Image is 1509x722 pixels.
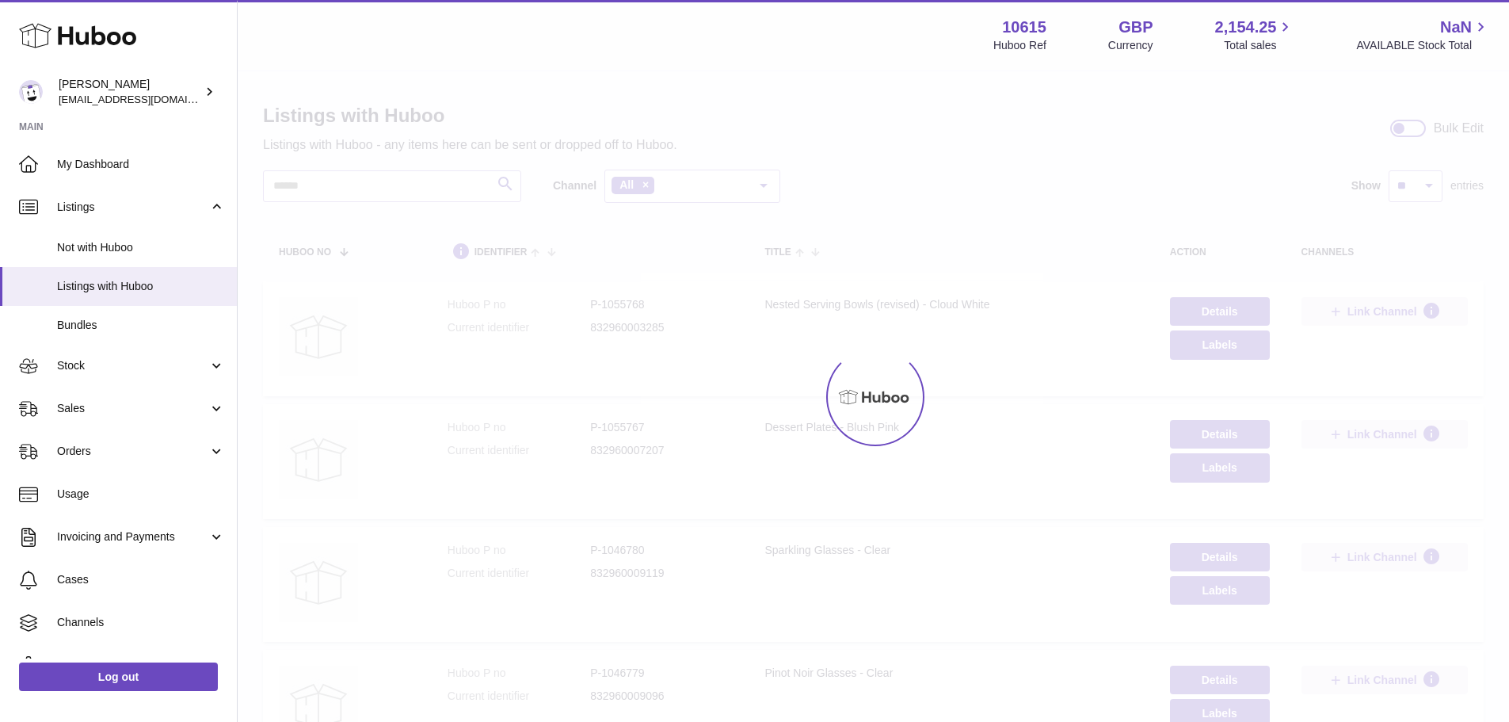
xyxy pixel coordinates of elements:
[1356,38,1490,53] span: AVAILABLE Stock Total
[57,157,225,172] span: My Dashboard
[1224,38,1294,53] span: Total sales
[1118,17,1153,38] strong: GBP
[57,487,225,502] span: Usage
[57,240,225,255] span: Not with Huboo
[59,77,201,107] div: [PERSON_NAME]
[19,80,43,104] img: internalAdmin-10615@internal.huboo.com
[1440,17,1472,38] span: NaN
[57,279,225,294] span: Listings with Huboo
[57,318,225,333] span: Bundles
[59,93,233,105] span: [EMAIL_ADDRESS][DOMAIN_NAME]
[57,358,208,373] span: Stock
[57,572,225,587] span: Cases
[1215,17,1295,53] a: 2,154.25 Total sales
[1215,17,1277,38] span: 2,154.25
[1108,38,1153,53] div: Currency
[57,529,208,544] span: Invoicing and Payments
[993,38,1046,53] div: Huboo Ref
[57,615,225,630] span: Channels
[57,401,208,416] span: Sales
[1356,17,1490,53] a: NaN AVAILABLE Stock Total
[57,200,208,215] span: Listings
[57,444,208,459] span: Orders
[57,658,225,673] span: Settings
[1002,17,1046,38] strong: 10615
[19,663,218,691] a: Log out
